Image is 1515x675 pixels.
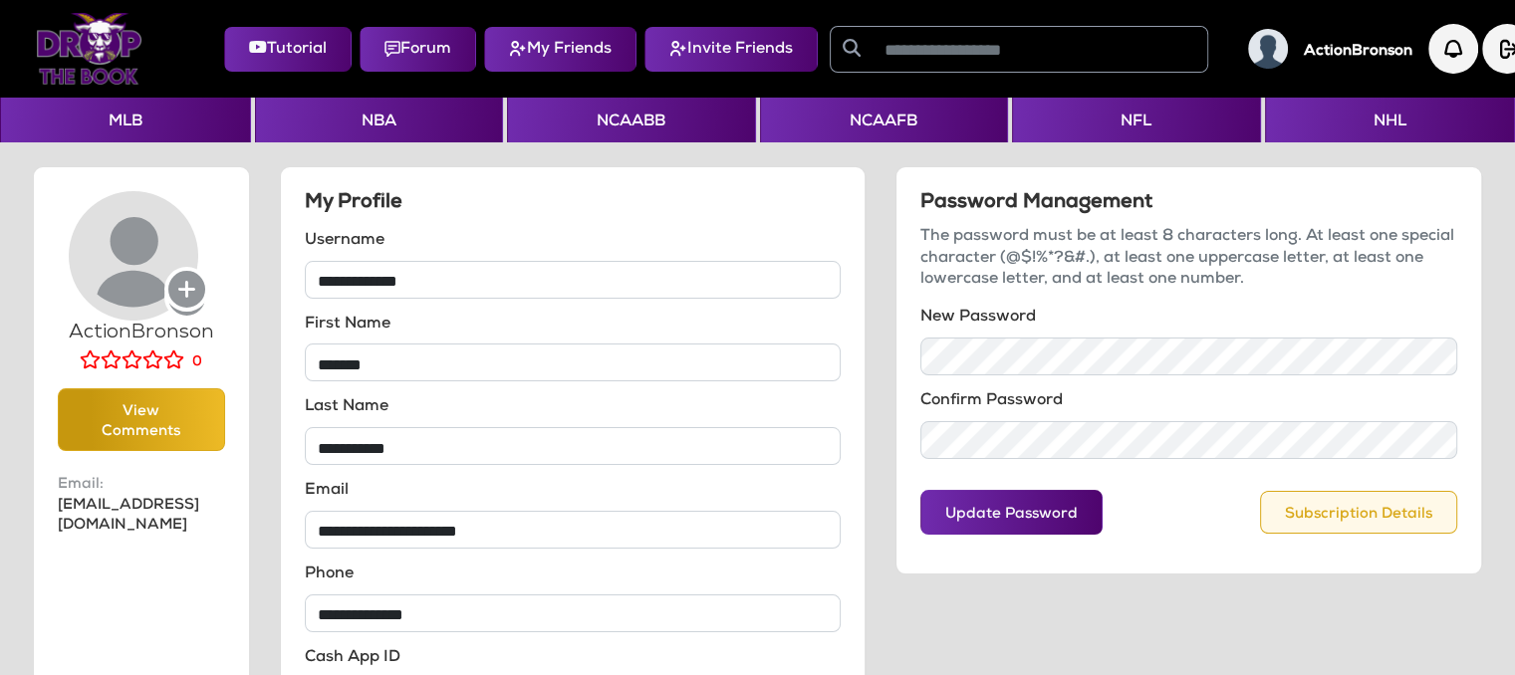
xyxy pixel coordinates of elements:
[484,27,636,72] button: My Friends
[58,388,225,452] button: View Comments
[760,98,1009,142] button: NCAAFB
[224,27,352,72] button: Tutorial
[1012,98,1261,142] button: NFL
[1428,24,1478,74] img: Notification
[920,490,1103,535] button: Update Password
[58,475,225,536] p: [EMAIL_ADDRESS][DOMAIN_NAME]
[305,397,388,419] label: Last Name
[58,475,225,495] span: Email:
[305,191,842,215] h5: My Profile
[1248,29,1288,69] img: User
[305,564,354,586] label: Phone
[305,315,390,337] label: First Name
[360,27,476,72] button: Forum
[920,391,1063,413] label: Confirm Password
[644,27,818,72] button: Invite Friends
[920,191,1457,215] h5: Password Management
[920,227,1457,292] p: The password must be at least 8 characters long. At least one special character (@$!%*?&#.), at l...
[255,98,504,142] button: NBA
[1304,43,1412,61] h5: ActionBronson
[305,648,400,670] label: Cash App ID
[920,308,1036,330] label: New Password
[507,98,756,142] button: NCAABB
[1260,491,1457,534] button: Subscription Details
[58,321,225,344] h5: ActionBronson
[305,231,384,253] label: Username
[36,13,142,85] img: Logo
[192,353,202,372] label: 0
[305,481,349,503] label: Email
